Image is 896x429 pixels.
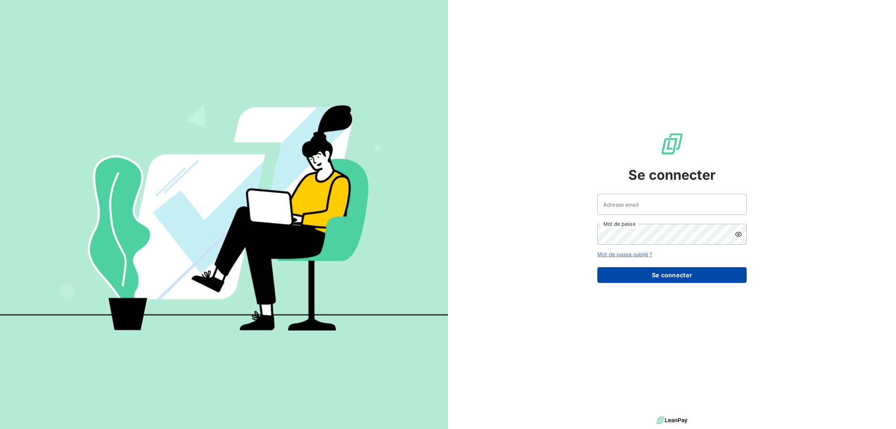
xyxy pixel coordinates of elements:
[597,251,652,257] a: Mot de passe oublié ?
[660,132,684,156] img: Logo LeanPay
[657,415,687,426] img: logo
[628,165,716,185] span: Se connecter
[597,194,747,215] input: placeholder
[597,267,747,283] button: Se connecter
